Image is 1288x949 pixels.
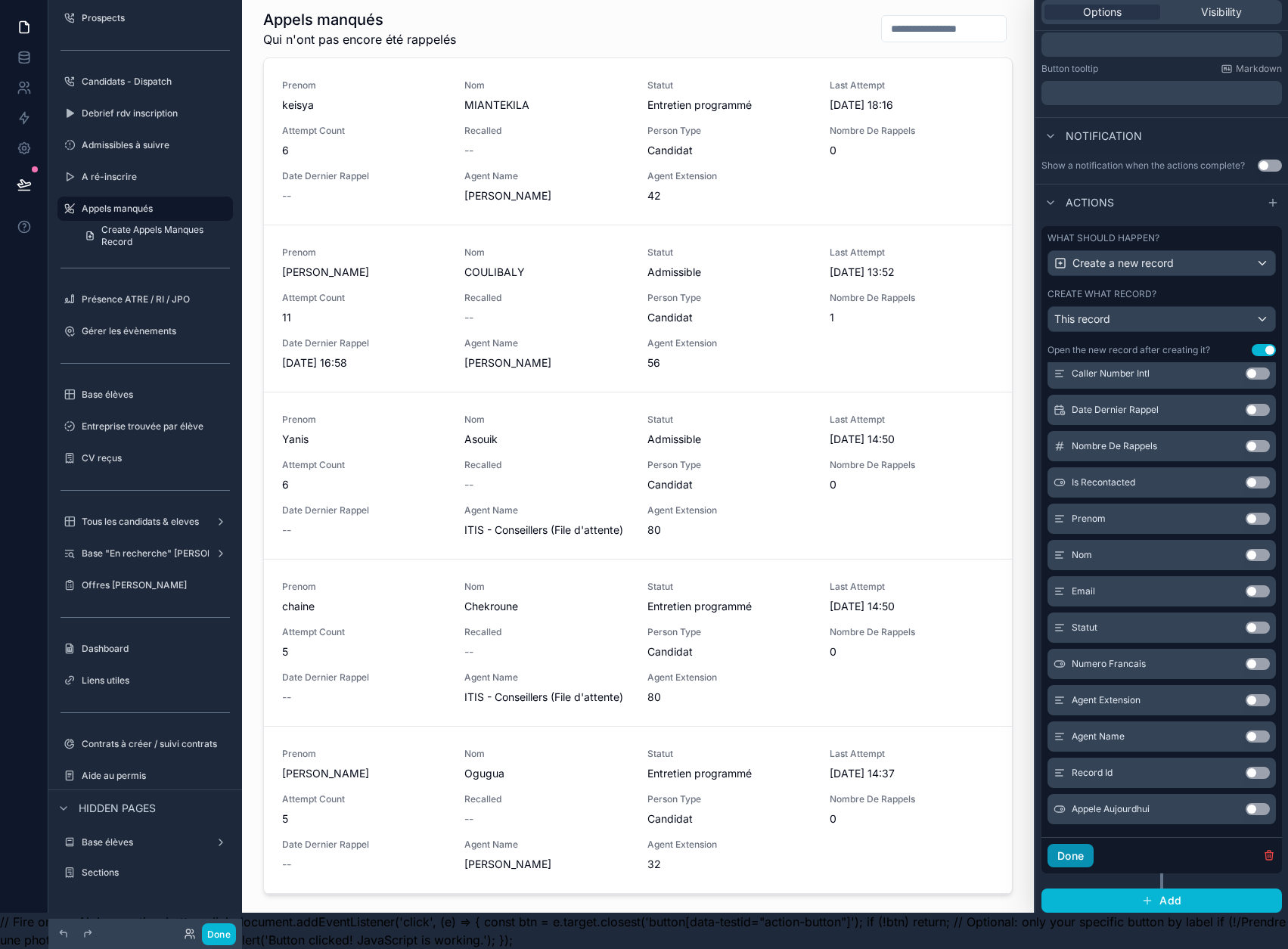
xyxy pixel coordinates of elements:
[57,287,233,312] a: Présence ATRE / RI / JPO
[57,764,233,788] a: Aide au permis
[101,224,224,248] span: Create Appels Manques Record
[79,801,156,816] span: Hidden pages
[82,579,230,591] label: Offres [PERSON_NAME]
[82,139,230,151] label: Admissibles à suivre
[1083,5,1122,20] span: Options
[1072,585,1095,597] span: Email
[82,836,209,848] label: Base élèves
[82,76,230,88] label: Candidats - Dispatch
[1159,894,1181,907] span: Add
[82,325,230,337] label: Gérer les évènements
[1066,129,1142,144] span: Notification
[57,70,233,94] a: Candidats - Dispatch
[1047,844,1094,868] button: Done
[82,171,230,183] label: A ré-inscrire
[1047,344,1210,356] div: Open the new record after creating it?
[57,101,233,126] a: Debrief rdv inscription
[57,573,233,597] a: Offres [PERSON_NAME]
[57,732,233,756] a: Contrats à créer / suivi contrats
[82,452,230,464] label: CV reçus
[57,197,233,221] a: Appels manqués
[1041,160,1245,172] div: Show a notification when the actions complete?
[1072,622,1097,634] span: Statut
[1072,404,1159,416] span: Date Dernier Rappel
[57,861,233,885] a: Sections
[57,165,233,189] a: A ré-inscrire
[1072,368,1150,380] span: Caller Number Intl
[57,637,233,661] a: Dashboard
[1072,513,1106,525] span: Prenom
[1047,250,1276,276] button: Create a new record
[1047,232,1159,244] label: What should happen?
[82,675,230,687] label: Liens utiles
[1072,256,1174,271] span: Create a new record
[57,6,233,30] a: Prospects
[1072,803,1150,815] span: Appele Aujourdhui
[1054,312,1110,325] span: This record
[1201,5,1242,20] span: Visibility
[57,414,233,439] a: Entreprise trouvée par élève
[82,293,230,305] label: Présence ATRE / RI / JPO
[57,541,233,566] a: Base "En recherche" [PERSON_NAME]
[1072,440,1157,452] span: Nombre De Rappels
[1072,549,1092,561] span: Nom
[57,510,233,534] a: Tous les candidats & eleves
[82,770,230,782] label: Aide au permis
[76,224,233,248] a: Create Appels Manques Record
[82,420,230,433] label: Entreprise trouvée par élève
[82,643,230,655] label: Dashboard
[82,516,209,528] label: Tous les candidats & eleves
[57,446,233,470] a: CV reçus
[1041,33,1282,57] div: scrollable content
[1072,694,1141,706] span: Agent Extension
[57,133,233,157] a: Admissibles à suivre
[82,12,230,24] label: Prospects
[57,830,233,854] a: Base élèves
[57,383,233,407] a: Base élèves
[1047,288,1156,300] label: Create what record?
[82,203,224,215] label: Appels manqués
[1047,306,1276,332] button: This record
[1072,767,1113,779] span: Record Id
[1072,658,1146,670] span: Numero Francais
[82,547,249,560] label: Base "En recherche" [PERSON_NAME]
[82,107,230,119] label: Debrief rdv inscription
[82,867,230,879] label: Sections
[1072,730,1125,743] span: Agent Name
[1072,476,1135,488] span: Is Recontacted
[1221,63,1282,75] a: Markdown
[1041,889,1282,913] button: Add
[57,319,233,343] a: Gérer les évènements
[1041,63,1098,75] label: Button tooltip
[1236,63,1282,75] span: Markdown
[57,668,233,693] a: Liens utiles
[82,389,230,401] label: Base élèves
[82,738,230,750] label: Contrats à créer / suivi contrats
[1041,81,1282,105] div: scrollable content
[1066,195,1114,210] span: Actions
